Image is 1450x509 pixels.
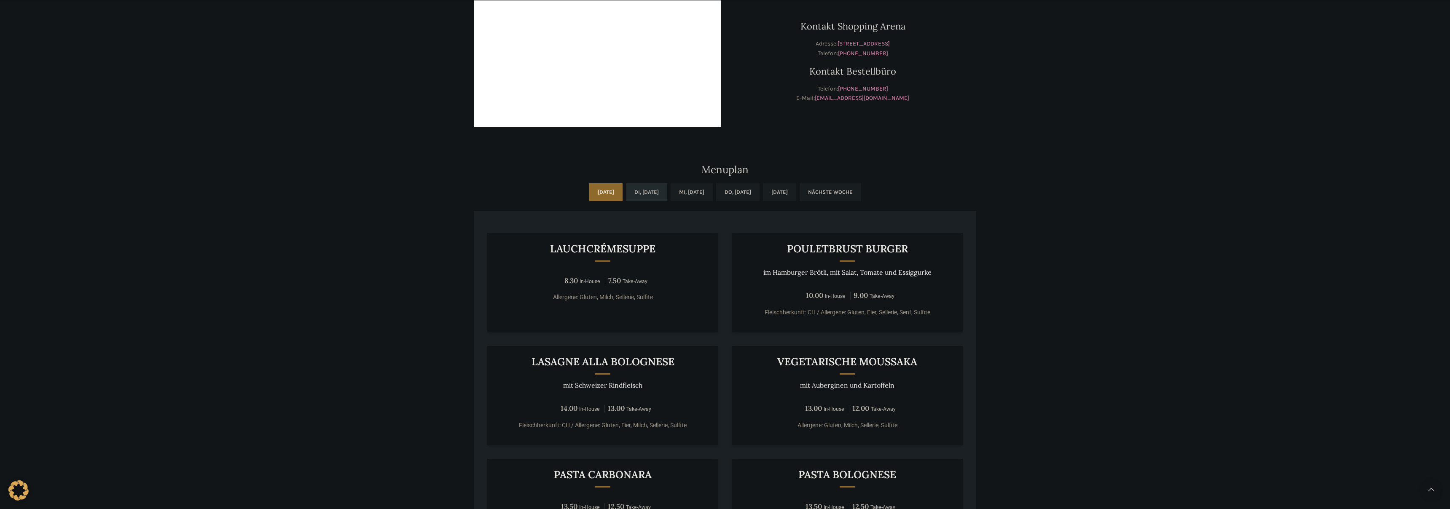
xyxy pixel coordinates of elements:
p: Fleischherkunft: CH / Allergene: Gluten, Eier, Milch, Sellerie, Sulfite [498,421,708,430]
p: Allergene: Gluten, Milch, Sellerie, Sulfite [498,293,708,302]
p: mit Schweizer Rindfleisch [498,381,708,389]
h3: Pasta Carbonara [498,469,708,480]
a: [STREET_ADDRESS] [838,40,890,47]
span: Take-Away [623,279,647,284]
span: In-House [580,279,600,284]
span: In-House [579,406,600,412]
a: [DATE] [589,183,623,201]
a: Do, [DATE] [716,183,760,201]
h3: Pasta Bolognese [742,469,953,480]
a: [DATE] [763,183,796,201]
span: Take-Away [871,406,896,412]
p: Fleischherkunft: CH / Allergene: Gluten, Eier, Sellerie, Senf, Sulfite [742,308,953,317]
p: Telefon: E-Mail: [729,84,976,103]
h3: Kontakt Shopping Arena [729,21,976,31]
span: 8.30 [564,276,578,285]
span: 14.00 [561,404,577,413]
span: 7.50 [608,276,621,285]
span: In-House [825,293,846,299]
span: 10.00 [806,291,823,300]
h3: Pouletbrust Burger [742,244,953,254]
a: Mi, [DATE] [671,183,713,201]
h3: LASAGNE ALLA BOLOGNESE [498,356,708,367]
a: Scroll to top button [1420,480,1442,501]
h3: Vegetarische Moussaka [742,356,953,367]
a: [EMAIL_ADDRESS][DOMAIN_NAME] [815,94,909,102]
span: 12.00 [852,404,869,413]
a: [PHONE_NUMBER] [838,50,888,57]
span: Take-Away [870,293,894,299]
p: im Hamburger Brötli, mit Salat, Tomate und Essiggurke [742,268,953,276]
p: mit Auberginen und Kartoffeln [742,381,953,389]
span: 13.00 [608,404,625,413]
h2: Menuplan [474,165,976,175]
span: Take-Away [626,406,651,412]
a: Di, [DATE] [626,183,667,201]
a: Nächste Woche [800,183,861,201]
span: 9.00 [854,291,868,300]
h3: Lauchcrémesuppe [498,244,708,254]
p: Adresse: Telefon: [729,39,976,58]
p: Allergene: Gluten, Milch, Sellerie, Sulfite [742,421,953,430]
span: In-House [824,406,844,412]
h3: Kontakt Bestellbüro [729,67,976,76]
span: 13.00 [805,404,822,413]
iframe: schwyter zürcherstrasse shopping arena [474,0,721,127]
a: [PHONE_NUMBER] [838,85,888,92]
